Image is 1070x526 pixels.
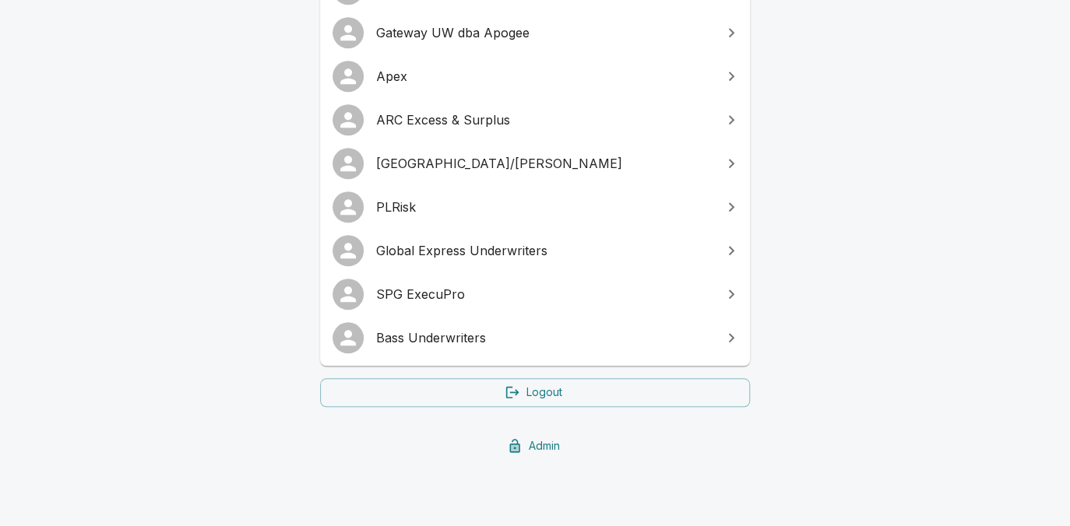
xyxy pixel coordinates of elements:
a: Apex [320,54,750,98]
a: SPG ExecuPro [320,272,750,316]
a: Global Express Underwriters [320,229,750,272]
span: PLRisk [376,198,713,216]
a: [GEOGRAPHIC_DATA]/[PERSON_NAME] [320,142,750,185]
span: Apex [376,67,713,86]
a: Gateway UW dba Apogee [320,11,750,54]
span: Bass Underwriters [376,328,713,347]
a: Admin [320,432,750,461]
span: [GEOGRAPHIC_DATA]/[PERSON_NAME] [376,154,713,173]
a: PLRisk [320,185,750,229]
a: ARC Excess & Surplus [320,98,750,142]
span: SPG ExecuPro [376,285,713,303]
span: ARC Excess & Surplus [376,110,713,129]
a: Bass Underwriters [320,316,750,359]
a: Logout [320,378,750,407]
span: Gateway UW dba Apogee [376,23,713,42]
span: Global Express Underwriters [376,241,713,260]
